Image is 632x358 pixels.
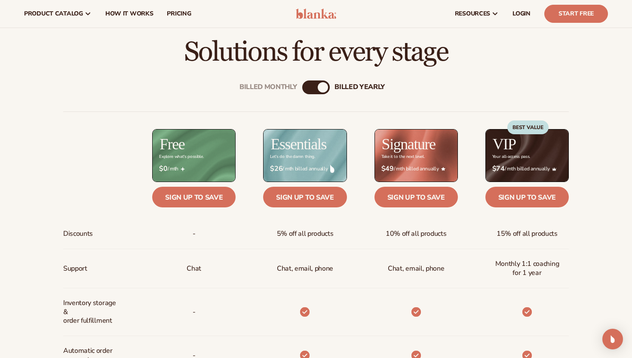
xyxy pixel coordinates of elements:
span: - [193,226,196,242]
div: Billed Monthly [239,83,297,91]
span: / mth [159,165,229,173]
div: Let’s do the damn thing. [270,154,315,159]
h2: VIP [493,136,516,152]
span: LOGIN [512,10,531,17]
img: logo [296,9,337,19]
span: / mth billed annually [492,165,562,173]
strong: $26 [270,165,282,173]
span: Chat, email, phone [388,261,444,277]
a: Sign up to save [374,187,458,207]
img: Signature_BG_eeb718c8-65ac-49e3-a4e5-327c6aa73146.jpg [375,130,457,182]
strong: $0 [159,165,167,173]
h2: Solutions for every stage [24,38,608,67]
span: product catalog [24,10,83,17]
span: How It Works [105,10,153,17]
div: billed Yearly [334,83,385,91]
span: / mth billed annually [381,165,451,173]
div: BEST VALUE [507,120,549,134]
p: - [193,304,196,320]
p: Chat, email, phone [277,261,333,277]
img: Crown_2d87c031-1b5a-4345-8312-a4356ddcde98.png [552,167,556,171]
a: Start Free [544,5,608,23]
h2: Signature [382,136,436,152]
img: Essentials_BG_9050f826-5aa9-47d9-a362-757b82c62641.jpg [264,130,346,182]
span: Monthly 1:1 coaching for 1 year [492,256,562,281]
div: Explore what's possible. [159,154,203,159]
span: / mth billed annually [270,165,340,173]
a: Sign up to save [263,187,347,207]
div: Your all-access pass. [492,154,530,159]
span: Inventory storage & order fulfillment [63,295,120,329]
img: drop.png [330,165,334,173]
h2: Free [160,136,184,152]
a: Sign up to save [152,187,236,207]
span: resources [455,10,490,17]
strong: $49 [381,165,394,173]
span: 10% off all products [386,226,447,242]
span: 5% off all products [277,226,334,242]
strong: $74 [492,165,505,173]
span: Discounts [63,226,93,242]
img: Star_6.png [441,167,445,171]
div: Open Intercom Messenger [602,329,623,349]
div: Take it to the next level. [381,154,425,159]
span: 15% off all products [497,226,558,242]
img: free_bg.png [153,130,235,182]
img: VIP_BG_199964bd-3653-43bc-8a67-789d2d7717b9.jpg [486,130,568,182]
span: Support [63,261,87,277]
a: Sign up to save [485,187,569,207]
h2: Essentials [270,136,326,152]
p: Chat [187,261,201,277]
img: Free_Icon_bb6e7c7e-73f8-44bd-8ed0-223ea0fc522e.png [181,167,185,171]
span: pricing [167,10,191,17]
